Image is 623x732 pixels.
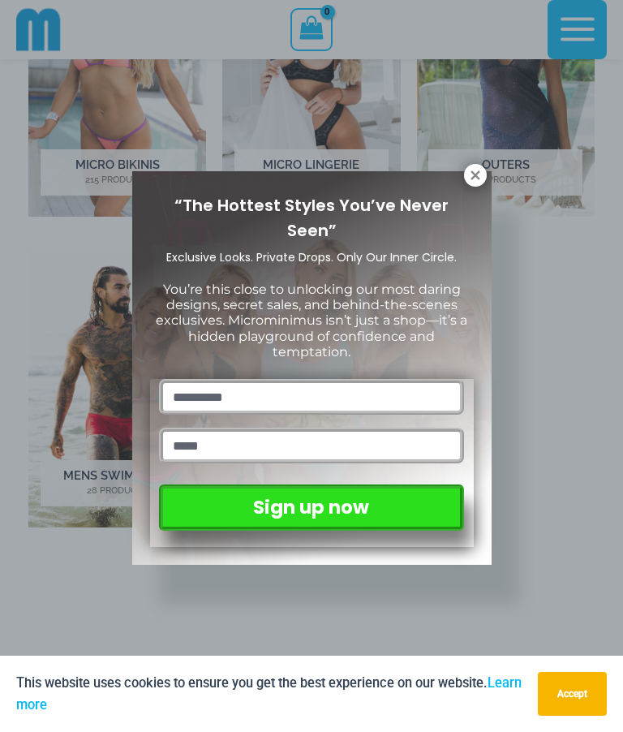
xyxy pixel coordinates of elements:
[174,194,449,242] span: “The Hottest Styles You’ve Never Seen”
[16,675,522,713] a: Learn more
[159,484,463,531] button: Sign up now
[166,249,457,265] span: Exclusive Looks. Private Drops. Only Our Inner Circle.
[538,672,607,716] button: Accept
[156,282,467,360] span: You’re this close to unlocking our most daring designs, secret sales, and behind-the-scenes exclu...
[16,672,526,716] p: This website uses cookies to ensure you get the best experience on our website.
[464,164,487,187] button: Close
